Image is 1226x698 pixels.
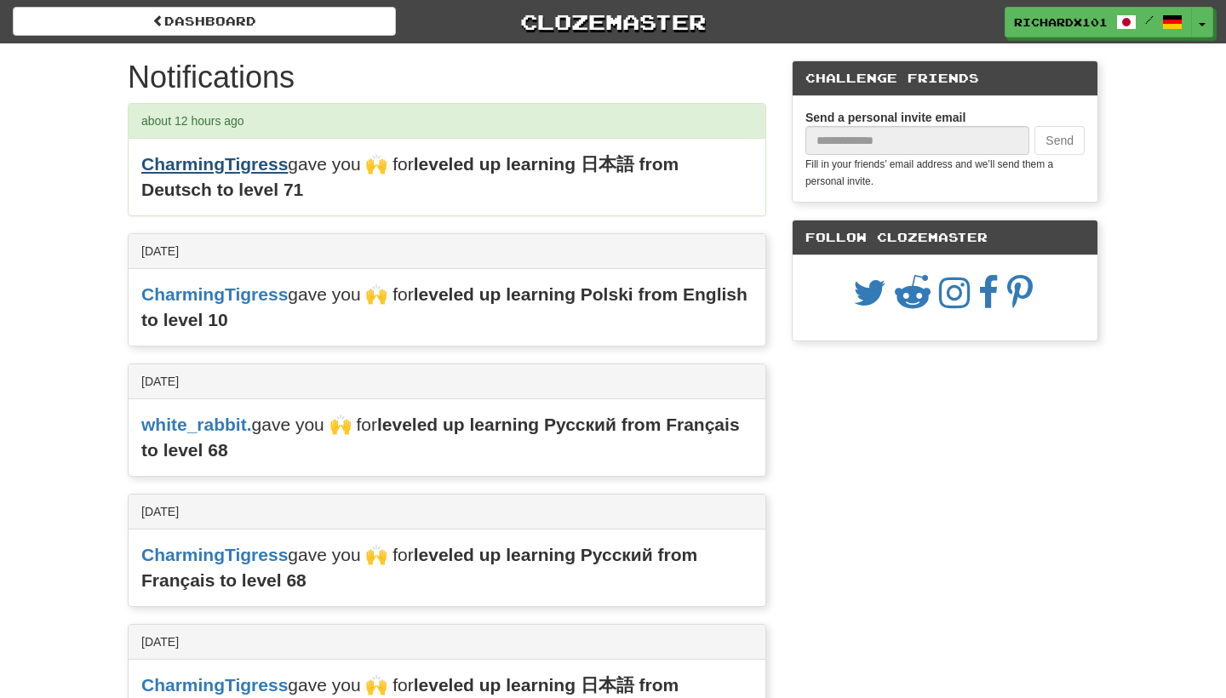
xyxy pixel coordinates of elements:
h1: Notifications [128,60,766,94]
div: Challenge Friends [793,61,1097,96]
a: Clozemaster [421,7,805,37]
span: RichardX101 [1014,14,1108,30]
a: CharmingTigress [141,284,288,304]
a: CharmingTigress [141,675,288,695]
div: Follow Clozemaster [793,220,1097,255]
div: gave you 🙌 for [129,269,765,346]
a: Dashboard [13,7,396,36]
a: CharmingTigress [141,154,288,174]
div: gave you 🙌 for [129,529,765,606]
div: gave you 🙌 for [129,399,765,476]
button: Send [1034,126,1085,155]
span: / [1145,14,1154,26]
div: gave you 🙌 for [129,139,765,215]
strong: Send a personal invite email [805,111,965,124]
small: Fill in your friends’ email address and we’ll send them a personal invite. [805,158,1053,187]
a: white_rabbit. [141,415,252,434]
strong: leveled up learning Русский from Français to level 68 [141,545,697,590]
div: [DATE] [129,234,765,269]
div: [DATE] [129,625,765,660]
div: [DATE] [129,364,765,399]
strong: leveled up learning Русский from Français to level 68 [141,415,740,460]
div: about 12 hours ago [129,104,765,139]
strong: leveled up learning Polski from English to level 10 [141,284,748,329]
div: [DATE] [129,495,765,529]
a: CharmingTigress [141,545,288,564]
strong: leveled up learning 日本語 from Deutsch to level 71 [141,154,679,199]
a: RichardX101 / [1005,7,1192,37]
